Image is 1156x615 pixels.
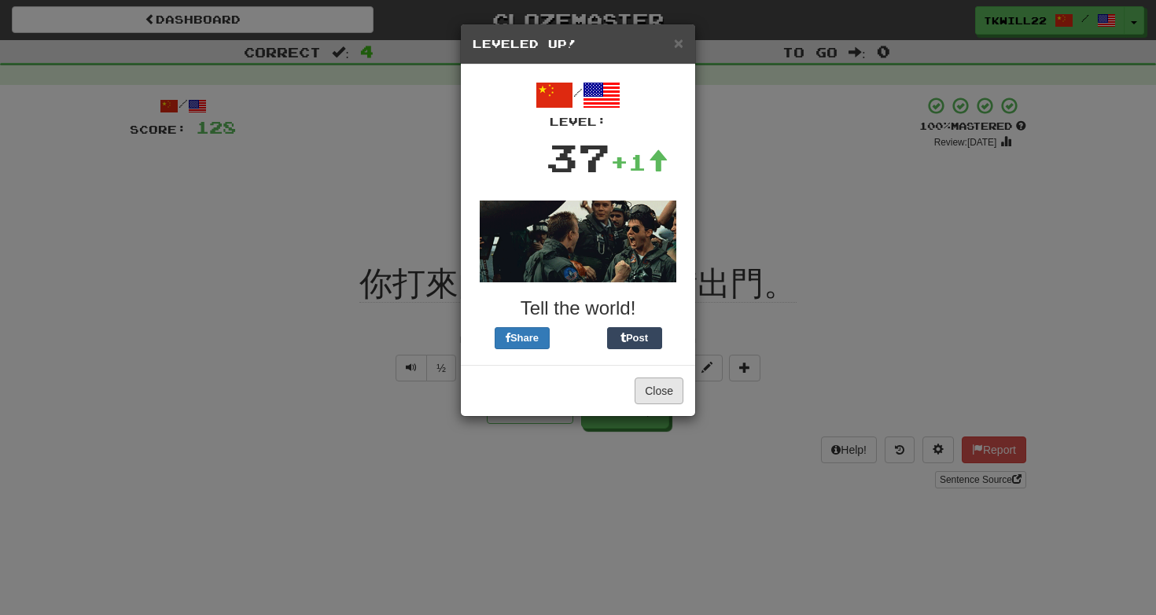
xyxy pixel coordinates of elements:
[674,35,683,51] button: Close
[473,76,683,130] div: /
[674,34,683,52] span: ×
[607,327,662,349] button: Post
[473,298,683,319] h3: Tell the world!
[610,146,668,178] div: +1
[546,130,610,185] div: 37
[550,327,607,349] iframe: X Post Button
[473,36,683,52] h5: Leveled Up!
[495,327,550,349] button: Share
[635,377,683,404] button: Close
[473,114,683,130] div: Level:
[480,201,676,282] img: topgun-769e91374289d1a7cee4bdcce2229f64f1fa97f7cbbef9a35b896cb17c9c8419.gif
